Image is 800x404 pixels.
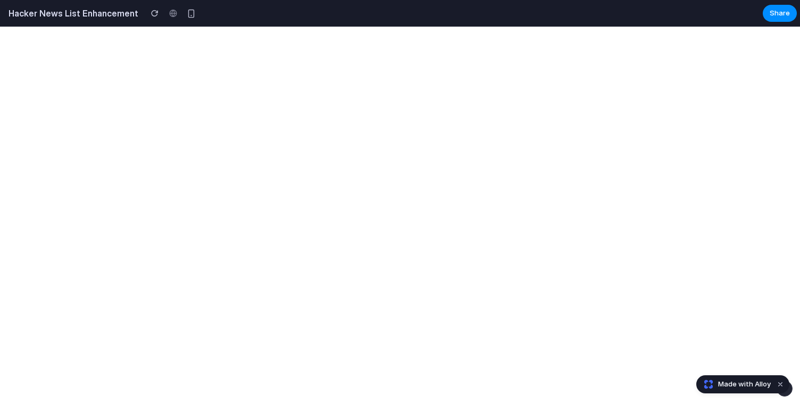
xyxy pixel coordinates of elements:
[697,379,772,390] a: Made with Alloy
[718,379,771,390] span: Made with Alloy
[4,7,138,20] h2: Hacker News List Enhancement
[770,8,790,19] span: Share
[774,378,787,391] button: Dismiss watermark
[763,5,797,22] button: Share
